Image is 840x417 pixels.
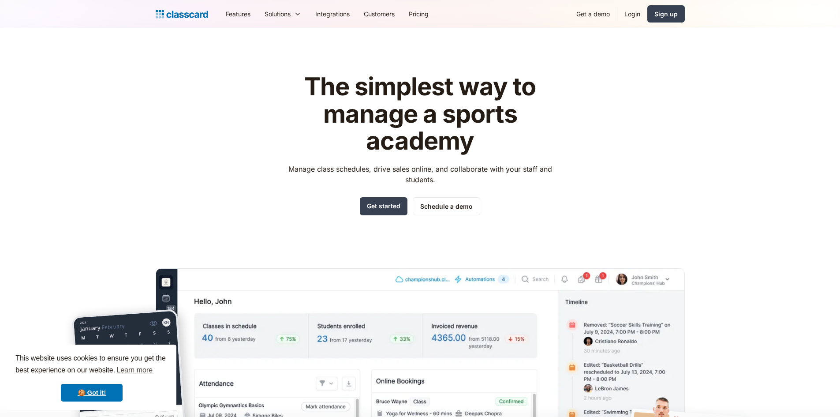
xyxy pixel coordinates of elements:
[265,9,291,19] div: Solutions
[569,4,617,24] a: Get a demo
[280,73,560,155] h1: The simplest way to manage a sports academy
[156,8,208,20] a: Logo
[617,4,647,24] a: Login
[654,9,678,19] div: Sign up
[360,197,407,215] a: Get started
[61,384,123,402] a: dismiss cookie message
[258,4,308,24] div: Solutions
[308,4,357,24] a: Integrations
[7,345,176,410] div: cookieconsent
[15,353,168,377] span: This website uses cookies to ensure you get the best experience on our website.
[115,364,154,377] a: learn more about cookies
[647,5,685,23] a: Sign up
[413,197,480,215] a: Schedule a demo
[219,4,258,24] a: Features
[402,4,436,24] a: Pricing
[357,4,402,24] a: Customers
[280,164,560,185] p: Manage class schedules, drive sales online, and collaborate with your staff and students.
